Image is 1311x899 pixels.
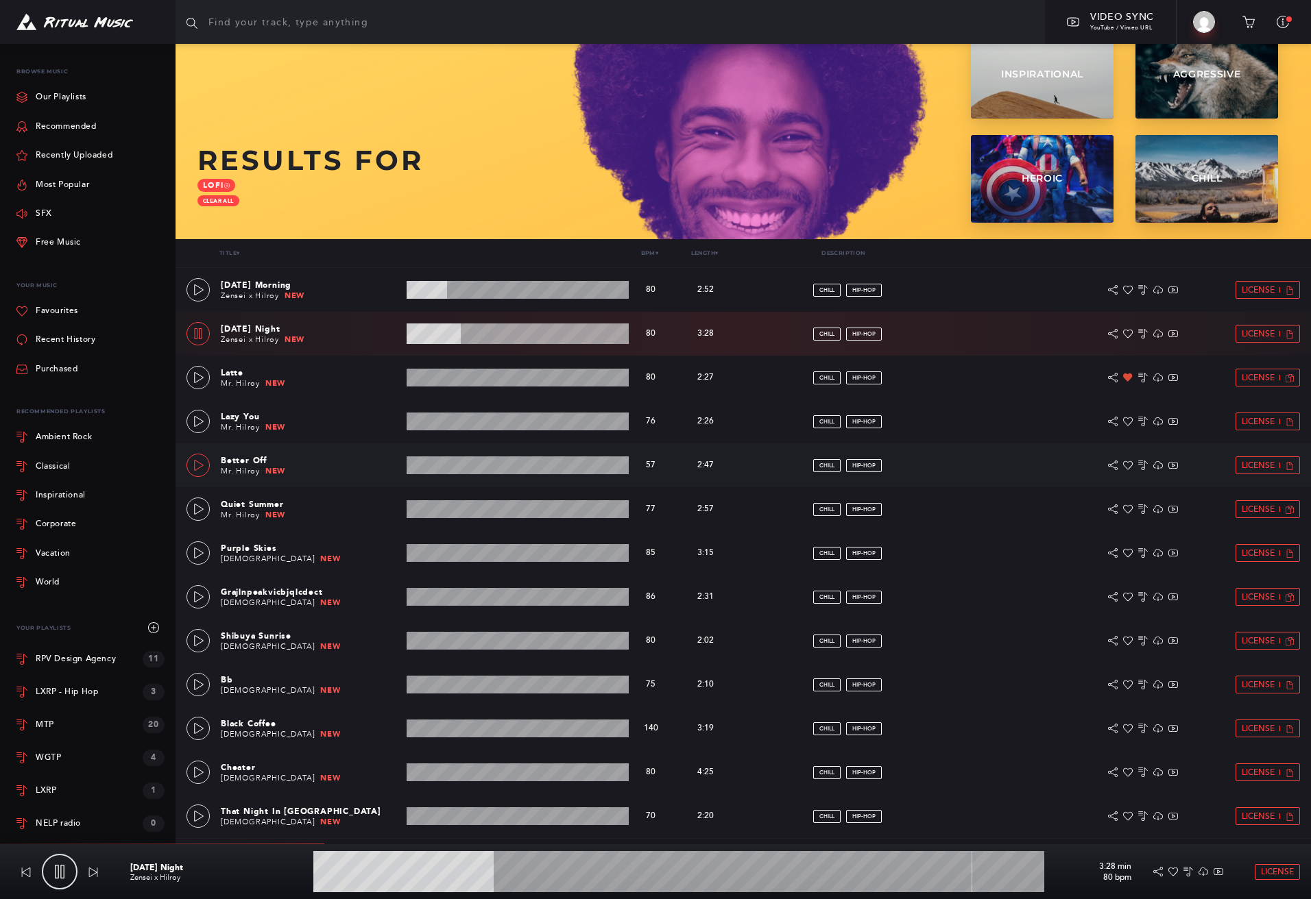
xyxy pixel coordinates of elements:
span: chill [819,331,834,337]
div: 3 [143,684,165,700]
div: WGTP [36,753,61,763]
p: [DATE] Night [130,861,308,874]
span: New [265,510,285,519]
p: 2:26 [678,415,733,428]
a: Recent History [16,325,95,354]
p: 3:28 [678,328,733,340]
div: NELP radio [36,819,81,828]
p: Your Music [16,274,165,297]
span: License [1242,812,1275,821]
a: Mr. Hilroy [221,423,260,432]
p: [DATE] Morning [221,279,401,291]
p: 3:15 [678,547,733,559]
a: Chill [1135,135,1278,223]
span: chill [819,506,834,513]
a: Ambient Rock [16,423,165,452]
span: New [320,598,340,607]
span: chill [819,419,834,425]
span: License [1242,768,1275,777]
a: SFX [16,199,52,228]
a: World [16,568,165,597]
span: hip-hop [852,682,876,688]
span: New [320,773,340,783]
span: License [1242,330,1275,338]
div: Recommended Playlists [16,400,165,423]
span: hip-hop [852,726,876,732]
span: New [265,466,285,476]
p: 70 [634,811,667,821]
a: Bpm [641,249,659,256]
div: LXRP - Hip Hop [36,687,98,697]
p: 4:25 [678,766,733,778]
a: LXRP - Hip Hop 3 [16,676,165,709]
span: YouTube / Vimeo URL [1090,25,1152,31]
a: Aggressive [1135,31,1278,119]
span: New [320,641,340,651]
a: Our Playlists [16,83,86,112]
span: hip-hop [852,769,876,776]
span: chill [819,463,834,469]
span: chill [819,769,834,776]
a: Mr. Hilroy [221,510,260,519]
span: New [265,422,285,432]
a: Inspirational [16,481,165,510]
p: 3:19 [678,722,733,735]
p: 3:28 min [1050,861,1131,873]
span: License [1242,417,1275,426]
div: LXRP [36,786,56,796]
p: 76 [634,417,667,426]
span: chill [819,682,834,688]
h2: Results for [197,145,852,176]
span: chill [819,813,834,820]
p: Lazy You [221,410,401,423]
span: New [285,334,304,344]
img: Ritual Music [16,14,133,31]
p: 2:20 [678,810,733,822]
div: Ambient Rock [36,433,92,441]
a: Classical [16,452,165,480]
span: New [320,729,340,739]
a: Vacation [16,539,165,568]
span: hip-hop [852,331,876,337]
p: Browse Music [16,60,165,83]
span: chill [819,726,834,732]
a: Zensei x Hilroy [221,335,279,344]
span: hip-hop [852,463,876,469]
p: 2:27 [678,371,733,384]
div: 4 [143,750,165,766]
span: License [1242,593,1275,602]
span: License [1242,373,1275,382]
p: That Night In [GEOGRAPHIC_DATA] [221,805,401,817]
span: Video Sync [1090,11,1154,23]
span: License [1242,461,1275,470]
p: 2:47 [678,459,733,471]
a: Title [219,249,239,256]
a: [DEMOGRAPHIC_DATA] [221,686,315,695]
div: 1 [143,783,165,799]
span: License [1242,505,1275,514]
span: License [1242,286,1275,295]
a: Zensei x Hilroy [221,291,279,300]
p: Grajlnpeakvicbjqlcdect [221,586,401,598]
div: 20 [143,717,165,733]
span: New [320,817,340,826]
span: hip-hop [852,550,876,556]
span: hip-hop [852,419,876,425]
p: 2:31 [678,591,733,603]
a: RPV Design Agency 11 [16,643,165,676]
a: [DEMOGRAPHIC_DATA] [221,730,315,739]
a: [PERSON_NAME]'s bangin beatz 0 [16,840,165,873]
div: Classical [36,463,70,471]
span: hip-hop [852,638,876,644]
a: WGTP 4 [16,741,165,774]
a: Zensei x Hilroy [130,873,180,882]
div: Your Playlists [16,613,165,642]
a: [DEMOGRAPHIC_DATA] [221,598,315,607]
span: chill [819,375,834,381]
div: Vacation [36,550,71,558]
p: Description [732,250,954,256]
a: clear all [197,195,239,206]
a: MTP 20 [16,709,165,741]
a: Length [691,249,719,256]
a: Most Popular [16,170,89,199]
